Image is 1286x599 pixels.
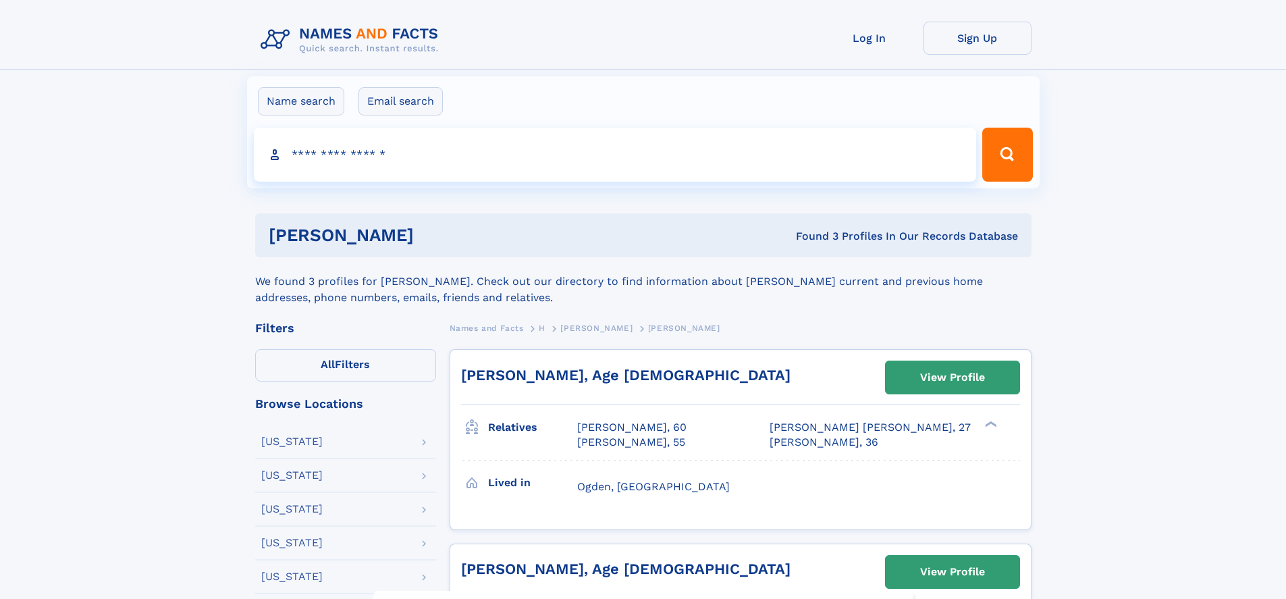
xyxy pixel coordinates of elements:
img: Logo Names and Facts [255,22,450,58]
a: [PERSON_NAME], Age [DEMOGRAPHIC_DATA] [461,561,791,577]
a: H [539,319,545,336]
div: We found 3 profiles for [PERSON_NAME]. Check out our directory to find information about [PERSON_... [255,257,1032,306]
div: [US_STATE] [261,538,323,548]
input: search input [254,128,977,182]
span: [PERSON_NAME] [560,323,633,333]
span: H [539,323,545,333]
div: ❯ [982,420,998,429]
a: [PERSON_NAME], Age [DEMOGRAPHIC_DATA] [461,367,791,384]
a: View Profile [886,556,1019,588]
span: [PERSON_NAME] [648,323,720,333]
a: [PERSON_NAME], 55 [577,435,685,450]
a: [PERSON_NAME] [560,319,633,336]
div: [US_STATE] [261,571,323,582]
a: Sign Up [923,22,1032,55]
button: Search Button [982,128,1032,182]
a: Log In [815,22,923,55]
div: [US_STATE] [261,504,323,515]
div: Filters [255,322,436,334]
div: [US_STATE] [261,436,323,447]
label: Name search [258,87,344,115]
h3: Lived in [488,471,577,494]
div: View Profile [920,362,985,393]
div: Browse Locations [255,398,436,410]
a: [PERSON_NAME], 36 [770,435,878,450]
label: Email search [358,87,443,115]
div: Found 3 Profiles In Our Records Database [605,229,1018,244]
a: Names and Facts [450,319,524,336]
h1: [PERSON_NAME] [269,227,605,244]
label: Filters [255,349,436,382]
div: View Profile [920,556,985,588]
span: All [321,358,335,371]
a: [PERSON_NAME] [PERSON_NAME], 27 [770,420,971,435]
h3: Relatives [488,416,577,439]
div: [US_STATE] [261,470,323,481]
a: View Profile [886,361,1019,394]
span: Ogden, [GEOGRAPHIC_DATA] [577,480,730,493]
a: [PERSON_NAME], 60 [577,420,687,435]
